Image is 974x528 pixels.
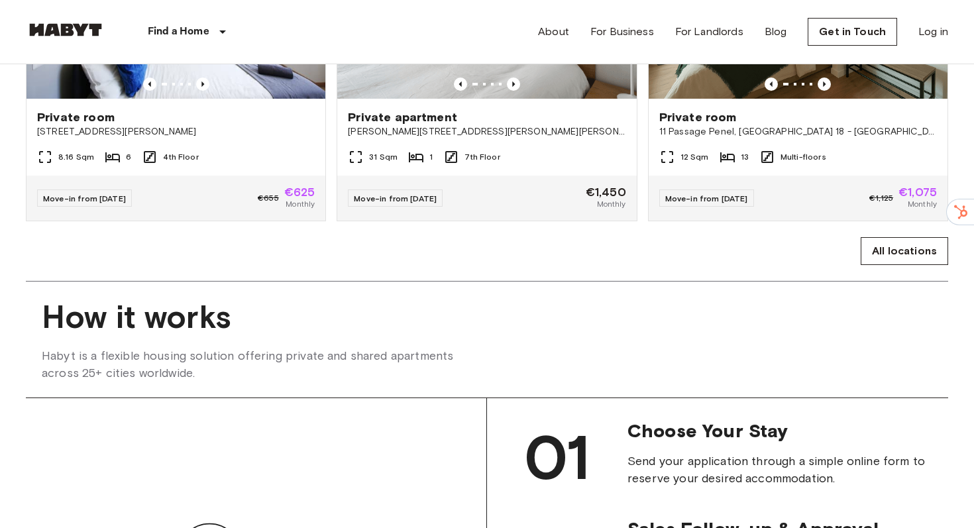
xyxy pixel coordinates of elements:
a: Get in Touch [808,18,897,46]
span: Move-in from [DATE] [354,193,437,203]
span: Send your application through a simple online form to reserve your desired accommodation. [627,452,927,487]
span: €625 [284,186,315,198]
span: [PERSON_NAME][STREET_ADDRESS][PERSON_NAME][PERSON_NAME] [348,125,625,138]
span: Monthly [286,198,315,210]
a: About [538,24,569,40]
span: 8.16 Sqm [58,151,94,163]
button: Previous image [818,78,831,91]
span: €1,125 [869,192,893,204]
button: Previous image [454,78,467,91]
span: 31 Sqm [369,151,398,163]
span: Move-in from [DATE] [43,193,126,203]
button: Previous image [196,78,209,91]
a: Log in [918,24,948,40]
p: Find a Home [148,24,209,40]
span: 4th Floor [163,151,198,163]
span: Private apartment [348,109,457,125]
span: Multi-floors [781,151,826,163]
span: 01 [524,421,590,495]
a: All locations [861,237,948,265]
span: €1,450 [586,186,626,198]
button: Previous image [765,78,778,91]
a: Blog [765,24,787,40]
span: Monthly [908,198,937,210]
span: €1,075 [898,186,937,198]
button: Previous image [507,78,520,91]
span: Habyt is a flexible housing solution offering private and shared apartments across 25+ cities wor... [42,347,487,382]
a: For Landlords [675,24,743,40]
span: Monthly [597,198,626,210]
span: €655 [258,192,279,204]
img: Habyt [26,23,105,36]
span: 6 [126,151,131,163]
span: Move-in from [DATE] [665,193,748,203]
span: Choose Your Stay [627,419,927,442]
span: 7th Floor [464,151,500,163]
span: Private room [37,109,115,125]
span: 11 Passage Penel, [GEOGRAPHIC_DATA] 18 - [GEOGRAPHIC_DATA] [659,125,937,138]
span: 12 Sqm [680,151,709,163]
button: Previous image [143,78,156,91]
span: [STREET_ADDRESS][PERSON_NAME] [37,125,315,138]
span: How it works [42,297,932,337]
span: 13 [741,151,749,163]
span: 1 [429,151,433,163]
a: For Business [590,24,654,40]
span: Private room [659,109,737,125]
